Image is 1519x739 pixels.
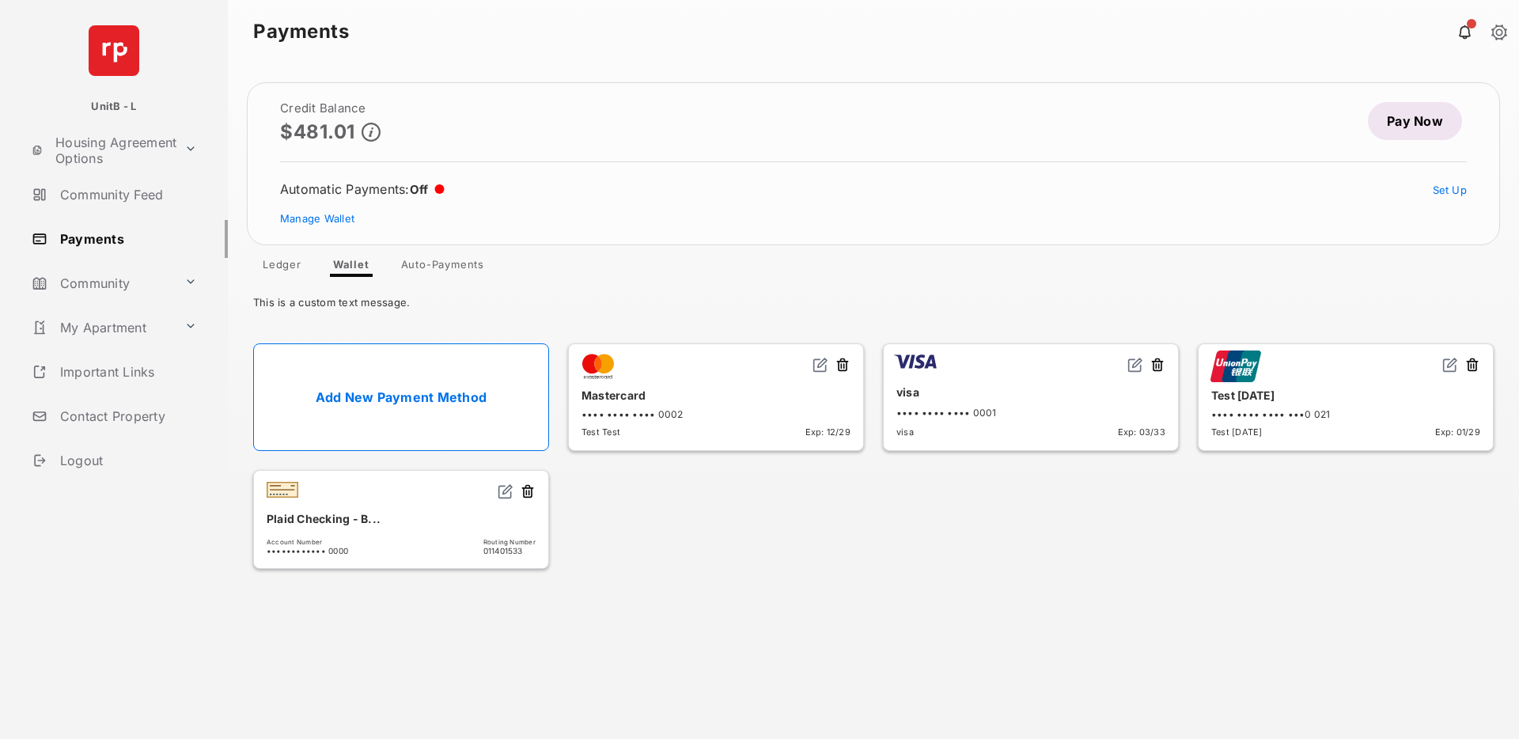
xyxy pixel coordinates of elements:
[1211,408,1480,420] div: •••• •••• •••• •••0 021
[91,99,136,115] p: UnitB - L
[25,397,228,435] a: Contact Property
[228,277,1519,321] div: This is a custom text message.
[896,426,914,438] span: visa
[250,258,314,277] a: Ledger
[483,546,536,555] span: 011401533
[280,181,445,197] div: Automatic Payments :
[581,382,850,408] div: Mastercard
[280,121,355,142] p: $481.01
[1211,426,1263,438] span: Test [DATE]
[280,212,354,225] a: Manage Wallet
[25,264,178,302] a: Community
[388,258,497,277] a: Auto-Payments
[25,442,228,479] a: Logout
[253,22,349,41] strong: Payments
[1435,426,1480,438] span: Exp: 01/29
[498,483,513,499] img: svg+xml;base64,PHN2ZyB2aWV3Qm94PSIwIDAgMjQgMjQiIHdpZHRoPSIxNiIgaGVpZ2h0PSIxNiIgZmlsbD0ibm9uZSIgeG...
[280,102,381,115] h2: Credit Balance
[25,309,178,347] a: My Apartment
[25,220,228,258] a: Payments
[1127,357,1143,373] img: svg+xml;base64,PHN2ZyB2aWV3Qm94PSIwIDAgMjQgMjQiIHdpZHRoPSIxNiIgaGVpZ2h0PSIxNiIgZmlsbD0ibm9uZSIgeG...
[896,379,1165,405] div: visa
[813,357,828,373] img: svg+xml;base64,PHN2ZyB2aWV3Qm94PSIwIDAgMjQgMjQiIHdpZHRoPSIxNiIgaGVpZ2h0PSIxNiIgZmlsbD0ibm9uZSIgeG...
[805,426,850,438] span: Exp: 12/29
[1211,382,1480,408] div: Test [DATE]
[25,353,203,391] a: Important Links
[896,407,1165,419] div: •••• •••• •••• 0001
[253,343,549,451] a: Add New Payment Method
[267,546,348,555] span: •••••••••••• 0000
[267,506,536,532] div: Plaid Checking - B...
[89,25,139,76] img: svg+xml;base64,PHN2ZyB4bWxucz0iaHR0cDovL3d3dy53My5vcmcvMjAwMC9zdmciIHdpZHRoPSI2NCIgaGVpZ2h0PSI2NC...
[25,131,178,169] a: Housing Agreement Options
[410,182,429,197] span: Off
[267,538,348,546] span: Account Number
[1442,357,1458,373] img: svg+xml;base64,PHN2ZyB2aWV3Qm94PSIwIDAgMjQgMjQiIHdpZHRoPSIxNiIgaGVpZ2h0PSIxNiIgZmlsbD0ibm9uZSIgeG...
[320,258,382,277] a: Wallet
[1433,184,1468,196] a: Set Up
[581,408,850,420] div: •••• •••• •••• 0002
[581,426,620,438] span: Test Test
[1118,426,1165,438] span: Exp: 03/33
[483,538,536,546] span: Routing Number
[25,176,228,214] a: Community Feed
